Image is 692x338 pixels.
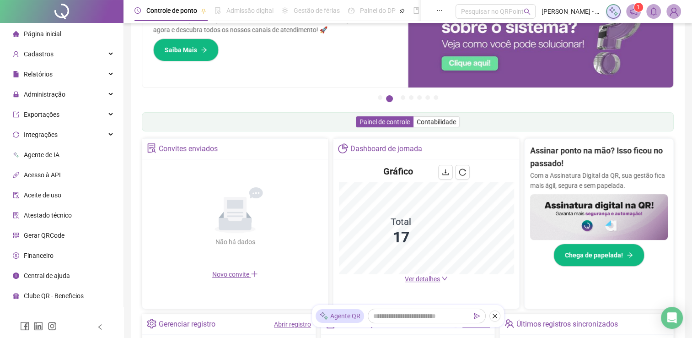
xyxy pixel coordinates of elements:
[401,95,405,100] button: 3
[409,95,413,100] button: 4
[405,275,448,283] a: Ver detalhes down
[159,141,218,157] div: Convites enviados
[24,232,64,239] span: Gerar QRCode
[282,7,288,14] span: sun
[13,111,19,118] span: export
[13,212,19,218] span: solution
[215,7,221,14] span: file-done
[399,8,405,14] span: pushpin
[226,7,274,14] span: Admissão digital
[13,131,19,138] span: sync
[274,321,311,328] a: Abrir registro
[212,271,258,278] span: Novo convite
[350,141,422,157] div: Dashboard de jornada
[434,95,438,100] button: 7
[34,322,43,331] span: linkedin
[378,95,382,100] button: 1
[348,7,354,14] span: dashboard
[24,272,70,279] span: Central de ajuda
[319,311,328,321] img: sparkle-icon.fc2bf0ac1784a2077858766a79e2daf3.svg
[201,47,207,53] span: arrow-right
[193,237,277,247] div: Não há dados
[405,275,440,283] span: Ver detalhes
[24,50,54,58] span: Cadastros
[441,275,448,282] span: down
[24,131,58,138] span: Integrações
[24,171,61,179] span: Acesso à API
[13,172,19,178] span: api
[20,322,29,331] span: facebook
[251,270,258,278] span: plus
[667,5,681,18] img: 70268
[146,7,197,14] span: Controle de ponto
[97,324,103,330] span: left
[442,169,449,176] span: download
[13,293,19,299] span: gift
[634,3,643,12] sup: 1
[13,232,19,239] span: qrcode
[629,7,638,16] span: notification
[13,51,19,57] span: user-add
[530,144,668,170] h2: Assinar ponto na mão? Isso ficou no passado!
[13,91,19,98] span: lock
[413,7,419,14] span: book
[24,71,53,78] span: Relatórios
[524,8,531,15] span: search
[516,316,618,332] div: Últimos registros sincronizados
[24,212,72,219] span: Atestado técnico
[417,118,456,125] span: Contabilidade
[24,292,84,300] span: Clube QR - Beneficios
[13,192,19,198] span: audit
[462,321,490,328] a: Ver todos
[13,273,19,279] span: info-circle
[627,252,633,258] span: arrow-right
[359,118,410,125] span: Painel de controle
[165,45,197,55] span: Saiba Mais
[553,244,644,267] button: Chega de papelada!
[530,170,668,191] p: Com a Assinatura Digital da QR, sua gestão fica mais ágil, segura e sem papelada.
[459,169,466,176] span: reload
[24,151,59,158] span: Agente de IA
[474,313,480,319] span: send
[608,6,618,16] img: sparkle-icon.fc2bf0ac1784a2077858766a79e2daf3.svg
[541,6,600,16] span: [PERSON_NAME] - [PERSON_NAME]
[383,165,413,178] h4: Gráfico
[24,91,65,98] span: Administração
[147,319,156,328] span: setting
[153,15,397,35] p: Encontre respostas rápidas e eficientes em nosso Guia Prático de Suporte. Acesse agora e descubra...
[13,31,19,37] span: home
[360,7,396,14] span: Painel do DP
[24,111,59,118] span: Exportações
[637,4,640,11] span: 1
[134,7,141,14] span: clock-circle
[159,316,215,332] div: Gerenciar registro
[316,309,364,323] div: Agente QR
[24,30,61,38] span: Página inicial
[492,313,498,319] span: close
[147,143,156,153] span: solution
[530,194,668,240] img: banner%2F02c71560-61a6-44d4-94b9-c8ab97240462.png
[294,7,340,14] span: Gestão de férias
[386,95,393,102] button: 2
[153,38,219,61] button: Saiba Mais
[425,95,430,100] button: 6
[338,143,348,153] span: pie-chart
[48,322,57,331] span: instagram
[13,71,19,77] span: file
[649,7,658,16] span: bell
[436,7,443,14] span: ellipsis
[417,95,422,100] button: 5
[24,252,54,259] span: Financeiro
[201,8,206,14] span: pushpin
[24,191,61,199] span: Aceite de uso
[504,319,514,328] span: team
[13,252,19,259] span: dollar
[661,307,683,329] div: Open Intercom Messenger
[565,250,623,260] span: Chega de papelada!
